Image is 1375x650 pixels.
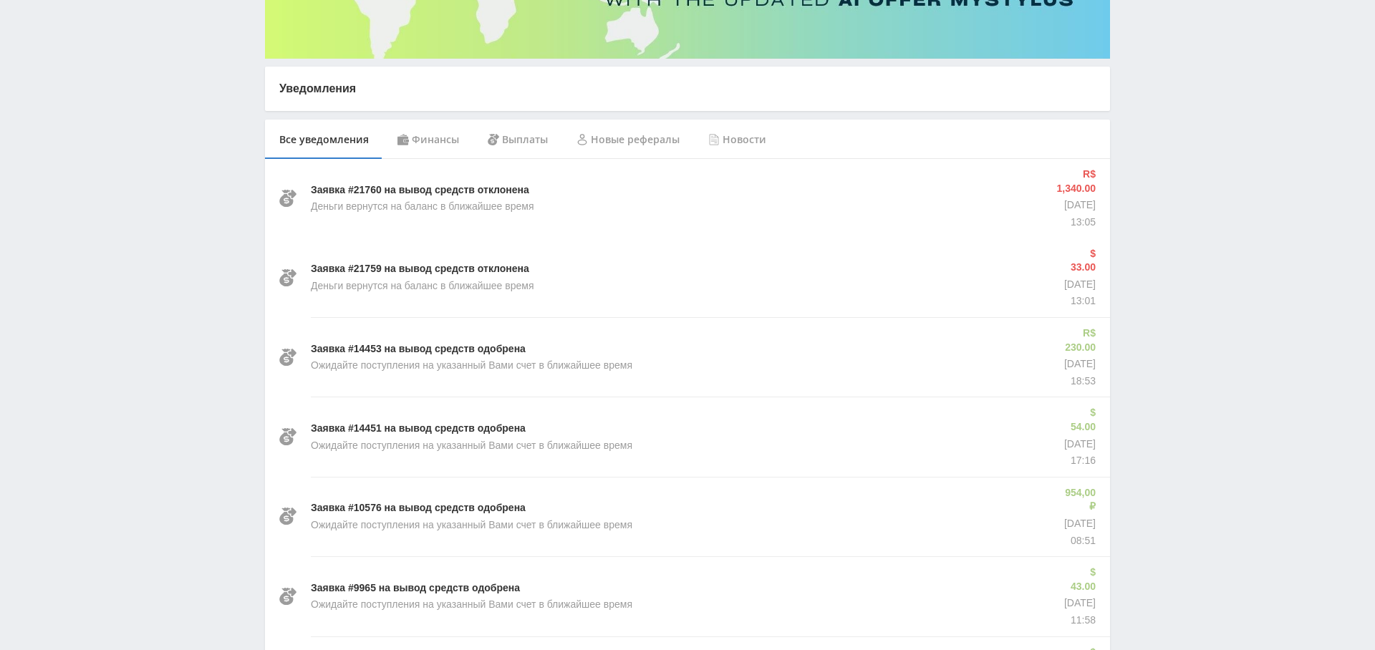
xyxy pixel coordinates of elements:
[311,422,526,436] p: Заявка #14451 на вывод средств одобрена
[694,120,781,160] div: Новости
[311,501,526,515] p: Заявка #10576 на вывод средств одобрена
[1064,596,1096,611] p: [DATE]
[311,598,632,612] p: Ожидайте поступления на указанный Вами счет в ближайшее время
[1056,374,1096,389] p: 18:53
[311,279,534,294] p: Деньги вернутся на баланс в ближайшее время
[383,120,473,160] div: Финансы
[265,120,383,160] div: Все уведомления
[562,120,694,160] div: Новые рефералы
[311,359,632,373] p: Ожидайте поступления на указанный Вами счет в ближайшее время
[311,518,632,533] p: Ожидайте поступления на указанный Вами счет в ближайшее время
[1061,486,1096,514] p: 954,00 ₽
[1064,437,1096,452] p: [DATE]
[1049,198,1096,213] p: [DATE]
[1049,168,1096,195] p: R$ 1,340.00
[311,183,529,198] p: Заявка #21760 на вывод средств отклонена
[1056,326,1096,354] p: R$ 230.00
[1049,215,1096,230] p: 13:05
[311,439,632,453] p: Ожидайте поступления на указанный Вами счет в ближайшее время
[1064,613,1096,628] p: 11:58
[311,581,520,596] p: Заявка #9965 на вывод средств одобрена
[1064,247,1096,275] p: $ 33.00
[1061,534,1096,548] p: 08:51
[1064,294,1096,309] p: 13:01
[1064,454,1096,468] p: 17:16
[311,200,534,214] p: Деньги вернутся на баланс в ближайшее время
[311,342,526,356] p: Заявка #14453 на вывод средств одобрена
[473,120,562,160] div: Выплаты
[1064,278,1096,292] p: [DATE]
[1056,357,1096,372] p: [DATE]
[1064,566,1096,593] p: $ 43.00
[1061,517,1096,531] p: [DATE]
[279,81,1096,97] p: Уведомления
[311,262,529,276] p: Заявка #21759 на вывод средств отклонена
[1064,406,1096,434] p: $ 54.00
